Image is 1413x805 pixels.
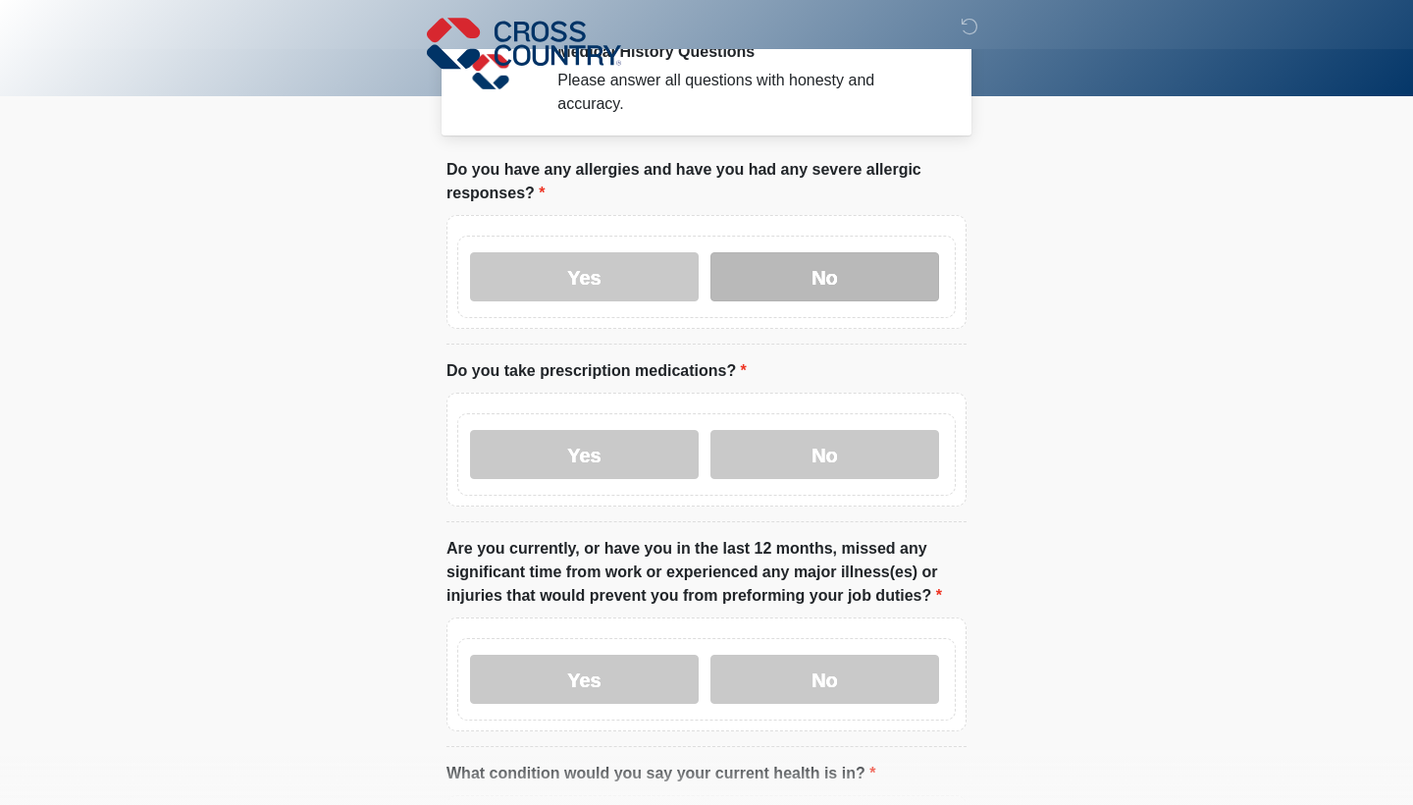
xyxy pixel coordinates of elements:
label: Are you currently, or have you in the last 12 months, missed any significant time from work or ex... [446,537,967,608]
div: Please answer all questions with honesty and accuracy. [557,69,937,116]
label: No [710,430,939,479]
img: Cross Country Logo [427,15,621,72]
label: What condition would you say your current health is in? [446,762,875,785]
label: Yes [470,655,699,704]
label: Do you take prescription medications? [446,359,747,383]
label: Do you have any allergies and have you had any severe allergic responses? [446,158,967,205]
label: No [710,655,939,704]
label: Yes [470,252,699,301]
label: No [710,252,939,301]
label: Yes [470,430,699,479]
